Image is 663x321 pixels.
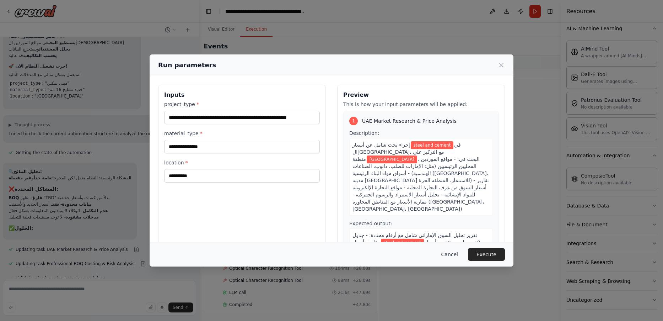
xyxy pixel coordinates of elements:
[349,130,379,136] span: Description:
[352,156,489,212] span: . البحث في: - مواقع الموردين المحليين الرئيسيين (مثل: الإمارات للصلب، دانوب، الصناعات الهندسية) -...
[349,117,358,125] div: 1
[164,130,320,137] label: material_type
[164,159,320,166] label: location
[164,101,320,108] label: project_type
[411,141,454,149] span: Variable: material_type
[343,91,499,99] h3: Preview
[436,248,464,261] button: Cancel
[468,248,505,261] button: Execute
[352,142,410,148] span: إجراء بحث شامل عن أسعار
[381,239,424,247] span: Variable: material_type
[367,156,417,163] span: Variable: location
[158,60,216,70] h2: Run parameters
[349,221,392,226] span: Expected output:
[343,101,499,108] p: This is how your input parameters will be applied:
[362,117,457,125] span: UAE Market Research & Price Analysis
[164,91,320,99] h3: Inputs
[352,232,477,245] span: تقرير تحليل السوق الإماراتي شامل مع أرقام محددة: - جدول مقارن بأسعار
[352,142,461,162] span: في ال[GEOGRAPHIC_DATA]، مع التركيز على منطقة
